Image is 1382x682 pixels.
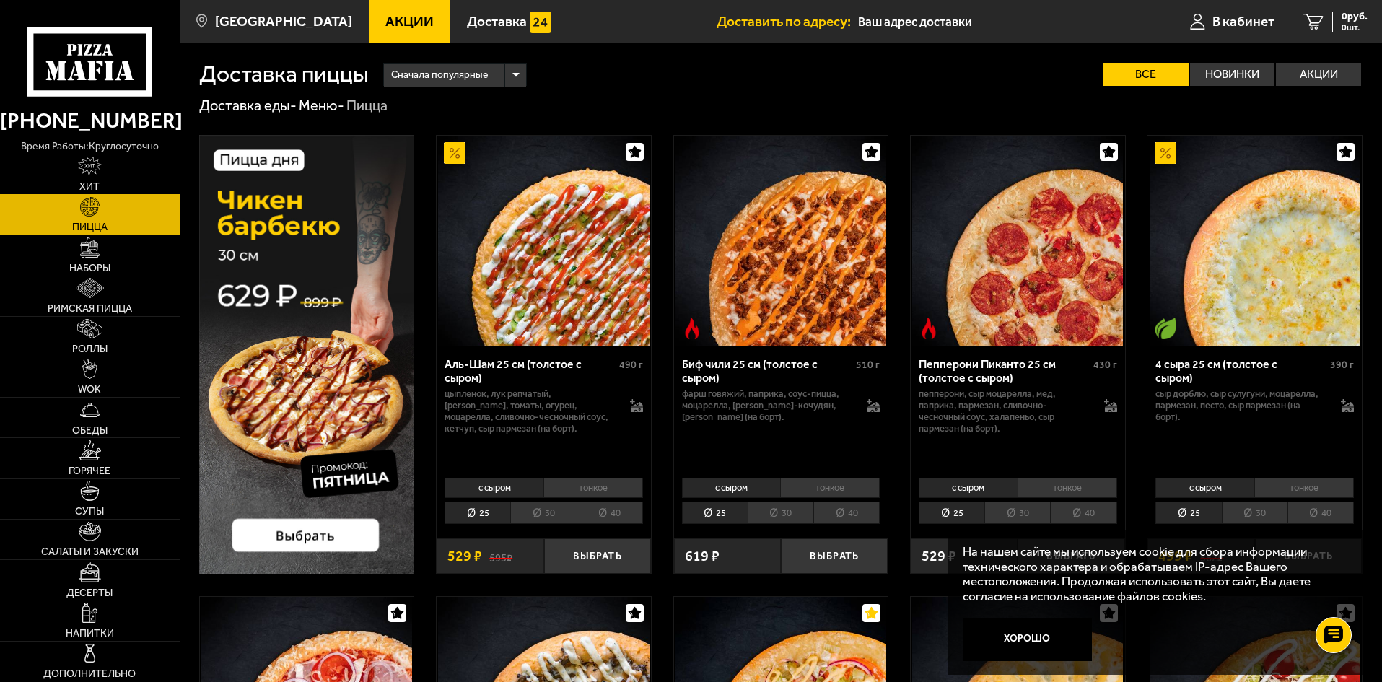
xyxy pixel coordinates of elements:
button: Выбрать [781,538,888,574]
span: Салаты и закуски [41,547,139,557]
label: Акции [1276,63,1361,86]
li: с сыром [1155,478,1254,498]
span: Дополнительно [43,669,136,679]
li: с сыром [919,478,1018,498]
li: 25 [919,502,984,524]
li: тонкое [1254,478,1354,498]
span: 490 г [619,359,643,371]
span: Римская пицца [48,304,132,314]
span: WOK [78,385,101,395]
img: Пепперони Пиканто 25 см (толстое с сыром) [912,136,1123,346]
span: Напитки [66,629,114,639]
img: Острое блюдо [681,318,703,339]
span: Доставить по адресу: [717,14,858,28]
img: Биф чили 25 см (толстое с сыром) [675,136,886,346]
li: тонкое [780,478,880,498]
s: 595 ₽ [489,549,512,564]
img: Острое блюдо [918,318,940,339]
input: Ваш адрес доставки [858,9,1134,35]
label: Новинки [1190,63,1275,86]
span: Доставка [467,14,527,28]
label: Все [1103,63,1189,86]
span: Сначала популярные [391,61,488,89]
span: В кабинет [1212,14,1274,28]
img: Вегетарианское блюдо [1155,318,1176,339]
li: 40 [577,502,643,524]
li: 40 [1050,502,1116,524]
span: Акции [385,14,434,28]
span: Пицца [72,222,108,232]
p: цыпленок, лук репчатый, [PERSON_NAME], томаты, огурец, моцарелла, сливочно-чесночный соус, кетчуп... [445,388,616,434]
span: Наборы [69,263,110,274]
a: АкционныйВегетарианское блюдо4 сыра 25 см (толстое с сыром) [1147,136,1362,346]
span: 0 шт. [1342,23,1368,32]
span: 510 г [856,359,880,371]
li: 25 [682,502,748,524]
p: пепперони, сыр Моцарелла, мед, паприка, пармезан, сливочно-чесночный соус, халапеньо, сыр пармеза... [919,388,1090,434]
span: 529 ₽ [922,549,956,564]
li: 30 [510,502,576,524]
div: Пепперони Пиканто 25 см (толстое с сыром) [919,357,1090,385]
a: Меню- [299,97,344,114]
span: 529 ₽ [447,549,482,564]
span: Обеды [72,426,108,436]
span: Хит [79,182,100,192]
li: 40 [1287,502,1354,524]
span: [GEOGRAPHIC_DATA] [215,14,352,28]
a: АкционныйАль-Шам 25 см (толстое с сыром) [437,136,651,346]
li: 30 [984,502,1050,524]
a: Острое блюдоБиф чили 25 см (толстое с сыром) [674,136,888,346]
span: Десерты [66,588,113,598]
img: 15daf4d41897b9f0e9f617042186c801.svg [530,12,551,33]
li: с сыром [682,478,781,498]
img: Аль-Шам 25 см (толстое с сыром) [438,136,649,346]
h1: Доставка пиццы [199,63,369,86]
li: тонкое [543,478,643,498]
p: фарш говяжий, паприка, соус-пицца, моцарелла, [PERSON_NAME]-кочудян, [PERSON_NAME] (на борт). [682,388,853,423]
div: Пицца [346,97,388,115]
div: Аль-Шам 25 см (толстое с сыром) [445,357,616,385]
span: Супы [75,507,104,517]
li: тонкое [1018,478,1117,498]
span: Горячее [69,466,110,476]
p: На нашем сайте мы используем cookie для сбора информации технического характера и обрабатываем IP... [963,544,1340,604]
li: с сыром [445,478,543,498]
div: Биф чили 25 см (толстое с сыром) [682,357,853,385]
img: 4 сыра 25 см (толстое с сыром) [1150,136,1360,346]
button: Хорошо [963,618,1093,661]
span: 0 руб. [1342,12,1368,22]
a: Острое блюдоПепперони Пиканто 25 см (толстое с сыром) [911,136,1125,346]
p: сыр дорблю, сыр сулугуни, моцарелла, пармезан, песто, сыр пармезан (на борт). [1155,388,1326,423]
span: 430 г [1093,359,1117,371]
span: Роллы [72,344,108,354]
li: 30 [748,502,813,524]
li: 40 [813,502,880,524]
button: Выбрать [544,538,651,574]
li: 25 [445,502,510,524]
img: Акционный [444,142,465,164]
span: 619 ₽ [685,549,720,564]
li: 30 [1222,502,1287,524]
li: 25 [1155,502,1221,524]
span: 390 г [1330,359,1354,371]
div: 4 сыра 25 см (толстое с сыром) [1155,357,1326,385]
a: Доставка еды- [199,97,297,114]
img: Акционный [1155,142,1176,164]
